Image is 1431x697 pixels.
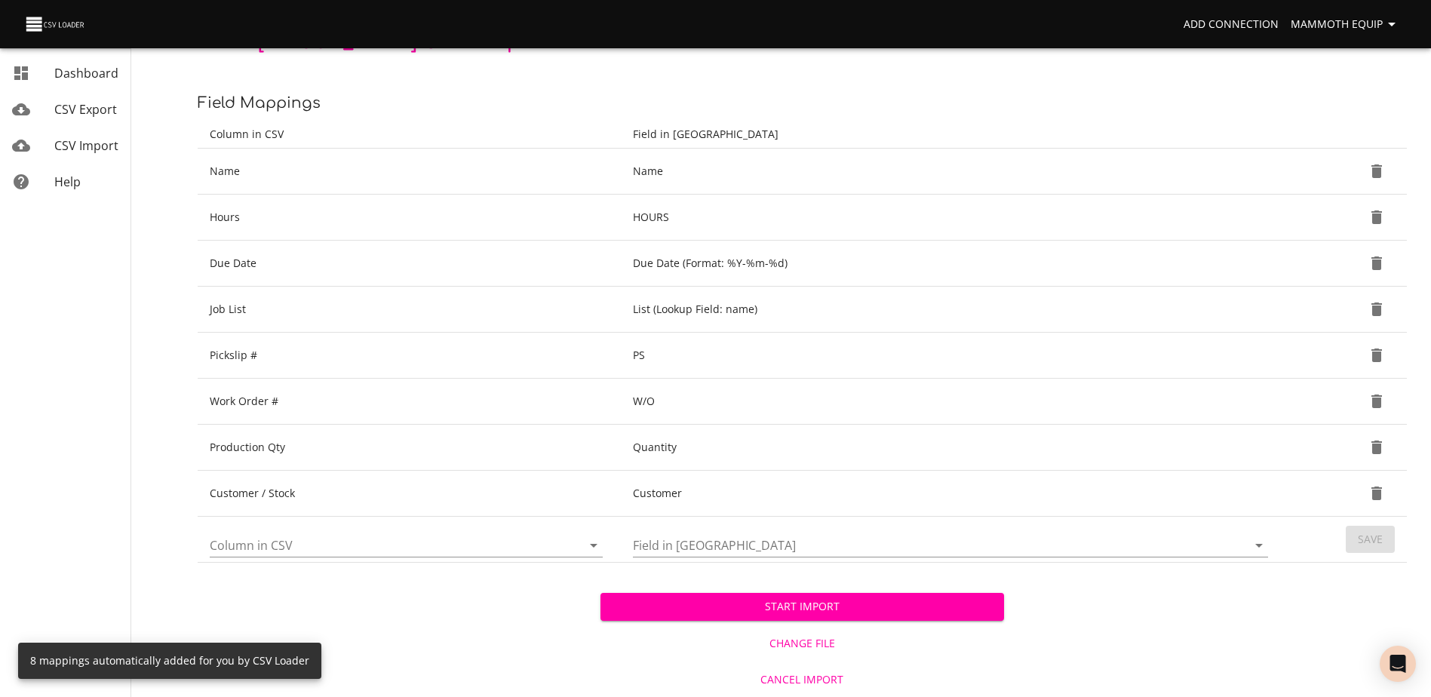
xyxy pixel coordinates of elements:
[600,630,1003,658] button: Change File
[1178,11,1285,38] a: Add Connection
[198,195,621,241] td: Hours
[621,471,1286,517] td: Customer
[1380,646,1416,682] div: Open Intercom Messenger
[613,597,991,616] span: Start Import
[1184,15,1279,34] span: Add Connection
[198,149,621,195] td: Name
[621,287,1286,333] td: List (Lookup Field: name)
[1291,15,1401,34] span: Mammoth Equip
[1359,291,1395,327] button: Delete
[54,173,81,190] span: Help
[606,671,997,689] span: Cancel Import
[621,379,1286,425] td: W/O
[606,634,997,653] span: Change File
[621,333,1286,379] td: PS
[600,593,1003,621] button: Start Import
[1359,245,1395,281] button: Delete
[198,425,621,471] td: Production Qty
[583,535,604,556] button: Open
[24,14,88,35] img: CSV Loader
[198,121,621,149] th: Column in CSV
[1285,11,1407,38] button: Mammoth Equip
[198,333,621,379] td: Pickslip #
[54,101,117,118] span: CSV Export
[198,94,321,112] span: Field Mappings
[621,149,1286,195] td: Name
[621,195,1286,241] td: HOURS
[198,287,621,333] td: Job List
[1359,337,1395,373] button: Delete
[621,425,1286,471] td: Quantity
[198,241,621,287] td: Due Date
[1359,199,1395,235] button: Delete
[1248,535,1270,556] button: Open
[198,471,621,517] td: Customer / Stock
[1359,153,1395,189] button: Delete
[621,241,1286,287] td: Due Date (Format: %Y-%m-%d)
[1359,429,1395,465] button: Delete
[1359,383,1395,419] button: Delete
[621,121,1286,149] th: Field in [GEOGRAPHIC_DATA]
[54,65,118,81] span: Dashboard
[600,666,1003,694] button: Cancel Import
[54,137,118,154] span: CSV Import
[30,647,309,674] div: 8 mappings automatically added for you by CSV Loader
[1359,475,1395,511] button: Delete
[198,379,621,425] td: Work Order #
